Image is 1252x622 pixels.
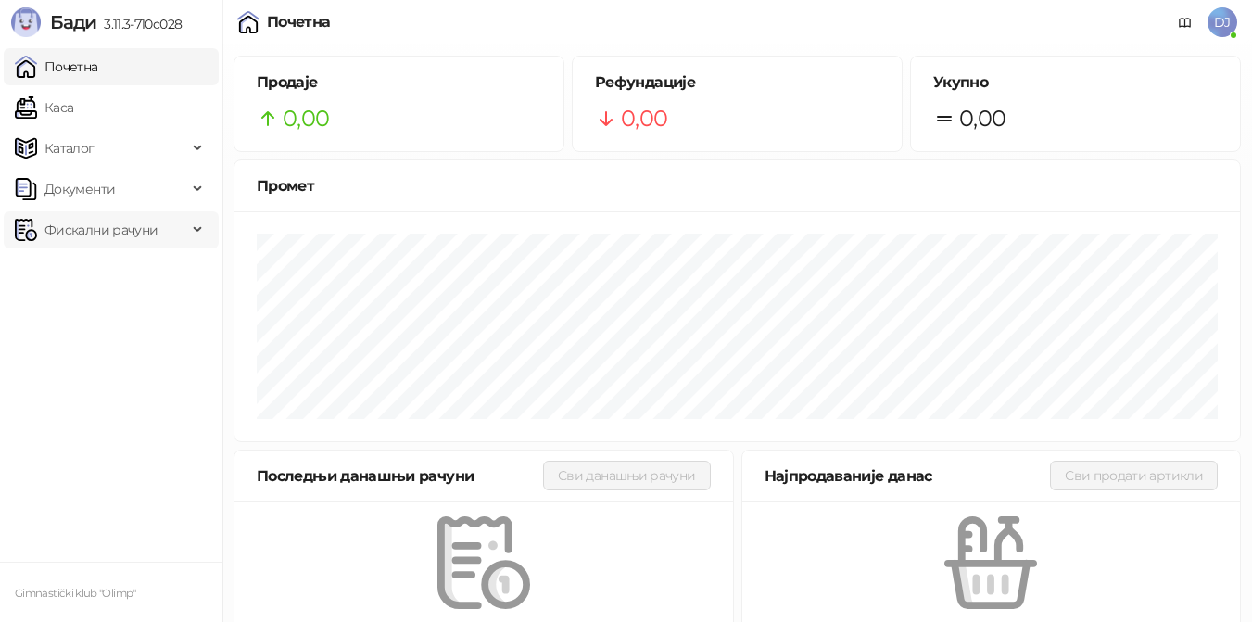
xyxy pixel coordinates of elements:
[283,101,329,136] span: 0,00
[1208,7,1237,37] span: DJ
[1170,7,1200,37] a: Документација
[933,71,1218,94] h5: Укупно
[44,130,95,167] span: Каталог
[96,16,182,32] span: 3.11.3-710c028
[267,15,331,30] div: Почетна
[543,461,710,490] button: Сви данашњи рачуни
[15,587,136,600] small: Gimnastički klub "Olimp"
[11,7,41,37] img: Logo
[44,211,158,248] span: Фискални рачуни
[257,464,543,488] div: Последњи данашњи рачуни
[15,89,73,126] a: Каса
[1050,461,1218,490] button: Сви продати артикли
[959,101,1005,136] span: 0,00
[50,11,96,33] span: Бади
[257,71,541,94] h5: Продаје
[257,174,1218,197] div: Промет
[765,464,1051,488] div: Најпродаваније данас
[595,71,879,94] h5: Рефундације
[44,171,115,208] span: Документи
[621,101,667,136] span: 0,00
[15,48,98,85] a: Почетна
